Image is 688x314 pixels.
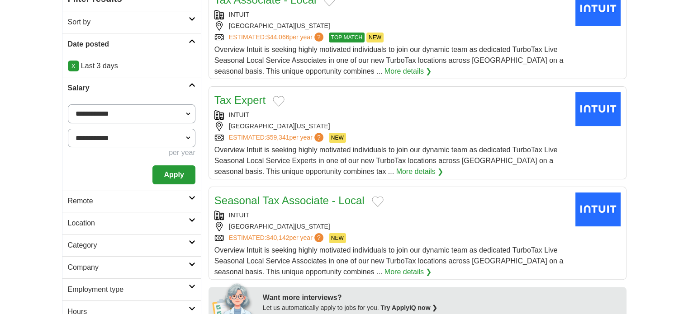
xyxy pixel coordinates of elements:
a: Sort by [62,11,201,33]
div: Want more interviews? [263,292,621,303]
a: INTUIT [229,211,249,219]
span: TOP MATCH [329,33,365,42]
button: Add to favorite jobs [273,96,285,107]
a: INTUIT [229,111,249,118]
a: ESTIMATED:$44,066per year? [229,33,325,42]
span: ? [314,133,323,142]
span: NEW [329,133,346,143]
span: $40,142 [266,234,289,241]
img: Intuit logo [575,192,621,226]
div: [GEOGRAPHIC_DATA][US_STATE] [214,222,568,231]
span: $59,341 [266,134,289,141]
div: per year [68,147,195,158]
button: Add to favorite jobs [372,196,384,207]
span: Overview Intuit is seeking highly motivated individuals to join our dynamic team as dedicated Tur... [214,146,558,175]
h2: Company [68,262,189,273]
span: NEW [366,33,384,42]
div: [GEOGRAPHIC_DATA][US_STATE] [214,122,568,131]
span: $44,066 [266,33,289,41]
h2: Date posted [68,39,189,50]
span: ? [314,233,323,242]
a: Location [62,212,201,234]
a: Seasonal Tax Associate - Local [214,194,365,206]
div: Let us automatically apply to jobs for you. [263,303,621,313]
a: INTUIT [229,11,249,18]
a: Company [62,256,201,278]
h2: Location [68,218,189,229]
h2: Category [68,240,189,251]
a: Salary [62,77,201,99]
span: Overview Intuit is seeking highly motivated individuals to join our dynamic team as dedicated Tur... [214,46,563,75]
h2: Employment type [68,284,189,295]
h2: Salary [68,83,189,94]
button: Apply [152,165,195,184]
a: Try ApplyIQ now ❯ [381,304,438,311]
a: Tax Expert [214,94,266,106]
a: ESTIMATED:$59,341per year? [229,133,325,143]
h2: Remote [68,196,189,206]
h2: Sort by [68,17,189,28]
a: Date posted [62,33,201,55]
a: X [68,61,79,71]
span: ? [314,33,323,42]
a: Category [62,234,201,256]
span: Overview Intuit is seeking highly motivated individuals to join our dynamic team as dedicated Tur... [214,246,563,276]
a: More details ❯ [384,267,432,277]
a: More details ❯ [384,66,432,77]
div: [GEOGRAPHIC_DATA][US_STATE] [214,21,568,31]
a: Employment type [62,278,201,300]
a: Remote [62,190,201,212]
p: Last 3 days [68,61,195,71]
span: NEW [329,233,346,243]
a: ESTIMATED:$40,142per year? [229,233,325,243]
img: Intuit logo [575,92,621,126]
a: More details ❯ [396,166,444,177]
